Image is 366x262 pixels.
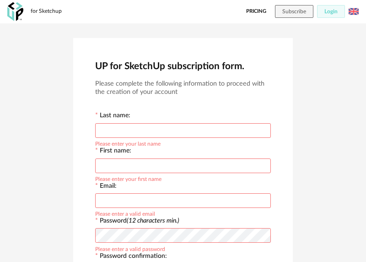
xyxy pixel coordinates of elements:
span: Subscribe [282,9,306,14]
div: Please enter your first name [95,175,161,182]
i: (12 characters min.) [127,218,179,224]
img: OXP [7,2,23,21]
span: Login [324,9,338,14]
label: Email: [95,183,117,191]
h3: Please complete the following information to proceed with the creation of your account [95,80,271,97]
img: us [349,6,359,16]
div: Please enter your last name [95,139,161,147]
label: First name: [95,147,131,156]
h2: UP for SketchUp subscription form. [95,60,271,72]
div: Please enter a valid password [95,245,165,252]
button: Subscribe [275,5,313,18]
label: Password confirmation: [95,253,167,261]
button: Login [317,5,345,18]
div: Please enter a valid email [95,209,155,217]
div: for Sketchup [31,8,62,15]
label: Password [100,218,179,224]
a: Pricing [246,5,266,18]
label: Last name: [95,112,130,120]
